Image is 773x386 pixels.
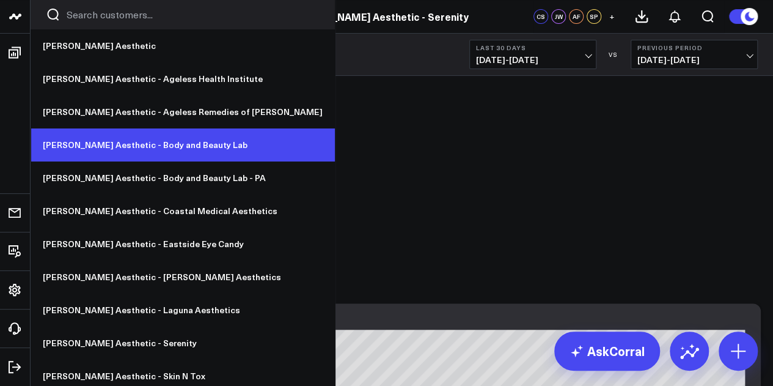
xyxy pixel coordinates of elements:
[587,9,601,24] div: SP
[31,62,335,95] a: [PERSON_NAME] Aesthetic - Ageless Health Institute
[31,327,335,360] a: [PERSON_NAME] Aesthetic - Serenity
[46,7,60,22] button: Search customers button
[551,9,566,24] div: JW
[31,128,335,161] a: [PERSON_NAME] Aesthetic - Body and Beauty Lab
[31,228,335,261] a: [PERSON_NAME] Aesthetic - Eastside Eye Candy
[31,195,335,228] a: [PERSON_NAME] Aesthetic - Coastal Medical Aesthetics
[469,40,596,69] button: Last 30 Days[DATE]-[DATE]
[609,12,615,21] span: +
[533,9,548,24] div: CS
[31,29,335,62] a: [PERSON_NAME] Aesthetic
[569,9,584,24] div: AF
[631,40,758,69] button: Previous Period[DATE]-[DATE]
[31,261,335,294] a: [PERSON_NAME] Aesthetic - [PERSON_NAME] Aesthetics
[289,10,469,23] a: [PERSON_NAME] Aesthetic - Serenity
[31,294,335,327] a: [PERSON_NAME] Aesthetic - Laguna Aesthetics
[637,55,751,65] span: [DATE] - [DATE]
[604,9,619,24] button: +
[554,332,660,371] a: AskCorral
[31,161,335,195] a: [PERSON_NAME] Aesthetic - Body and Beauty Lab - PA
[476,55,590,65] span: [DATE] - [DATE]
[31,95,335,128] a: [PERSON_NAME] Aesthetic - Ageless Remedies of [PERSON_NAME]
[637,44,751,51] b: Previous Period
[476,44,590,51] b: Last 30 Days
[603,51,625,58] div: VS
[67,8,320,21] input: Search customers input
